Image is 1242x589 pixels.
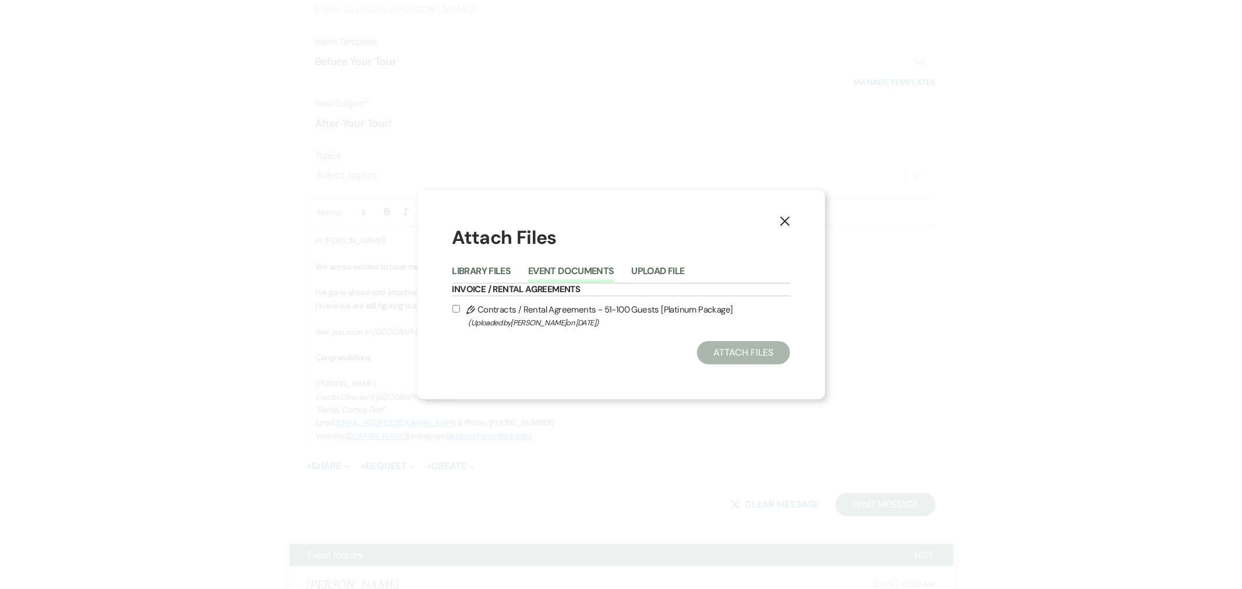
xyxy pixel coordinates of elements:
button: Attach Files [697,341,790,364]
h1: Attach Files [452,225,790,251]
button: Event Documents [528,267,614,283]
button: Upload File [632,267,685,283]
label: Contracts / Rental Agreements - 51-100 Guests [Platinum Package] [452,302,790,329]
button: Library Files [452,267,511,283]
input: Contracts / Rental Agreements - 51-100 Guests [Platinum Package](Uploaded by[PERSON_NAME]on [DATE]) [452,305,460,313]
span: (Uploaded by [PERSON_NAME] on [DATE] ) [469,316,790,329]
h6: Invoice / Rental Agreements [452,283,790,296]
